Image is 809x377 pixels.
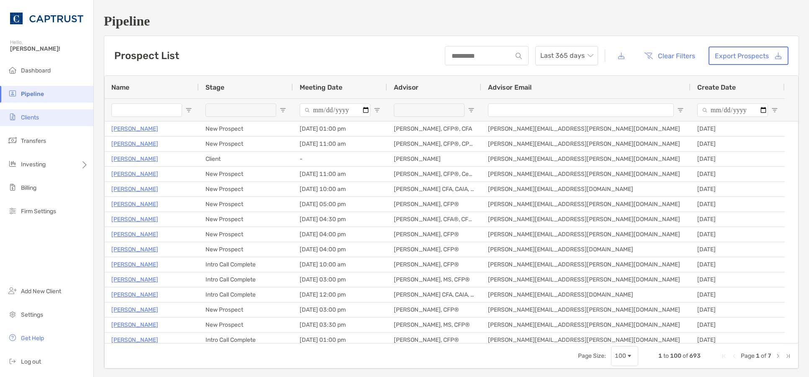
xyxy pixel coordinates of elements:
span: Name [111,83,129,91]
input: Name Filter Input [111,103,182,117]
span: 1 [756,352,760,359]
span: Create Date [697,83,736,91]
div: 100 [615,352,626,359]
h1: Pipeline [104,13,799,29]
img: add_new_client icon [8,286,18,296]
div: New Prospect [199,167,293,181]
div: [DATE] 10:00 am [293,182,387,196]
div: [DATE] [691,182,785,196]
span: 693 [689,352,701,359]
div: [PERSON_NAME][EMAIL_ADDRESS][DOMAIN_NAME] [481,287,691,302]
div: [PERSON_NAME][EMAIL_ADDRESS][PERSON_NAME][DOMAIN_NAME] [481,167,691,181]
a: [PERSON_NAME] [111,259,158,270]
span: of [683,352,688,359]
div: [PERSON_NAME][EMAIL_ADDRESS][PERSON_NAME][DOMAIN_NAME] [481,212,691,227]
img: transfers icon [8,135,18,145]
div: [PERSON_NAME], MS, CFP® [387,318,481,332]
img: firm-settings icon [8,206,18,216]
button: Open Filter Menu [677,107,684,114]
input: Advisor Email Filter Input [488,103,674,117]
span: to [663,352,669,359]
div: [PERSON_NAME][EMAIL_ADDRESS][DOMAIN_NAME] [481,182,691,196]
span: 100 [670,352,681,359]
a: [PERSON_NAME] [111,214,158,225]
div: [PERSON_NAME][EMAIL_ADDRESS][PERSON_NAME][DOMAIN_NAME] [481,257,691,272]
div: [DATE] 03:00 pm [293,302,387,317]
div: [DATE] [691,212,785,227]
div: [DATE] 04:00 pm [293,227,387,242]
span: Advisor [394,83,419,91]
img: settings icon [8,309,18,319]
div: New Prospect [199,318,293,332]
div: [PERSON_NAME] CFA, CAIA, CFP® [387,182,481,196]
div: [PERSON_NAME][EMAIL_ADDRESS][PERSON_NAME][DOMAIN_NAME] [481,227,691,242]
a: [PERSON_NAME] [111,320,158,330]
a: Export Prospects [709,46,788,65]
div: [PERSON_NAME] [387,152,481,166]
a: [PERSON_NAME] [111,244,158,255]
div: Page Size [611,346,638,366]
div: [DATE] [691,121,785,136]
div: [PERSON_NAME], CFP® [387,333,481,347]
img: investing icon [8,159,18,169]
span: Pipeline [21,90,44,98]
div: New Prospect [199,197,293,212]
p: [PERSON_NAME] [111,154,158,164]
div: Client [199,152,293,166]
div: New Prospect [199,302,293,317]
div: [PERSON_NAME][EMAIL_ADDRESS][PERSON_NAME][DOMAIN_NAME] [481,333,691,347]
p: [PERSON_NAME] [111,335,158,345]
img: clients icon [8,112,18,122]
p: [PERSON_NAME] [111,305,158,315]
div: [DATE] 04:30 pm [293,212,387,227]
span: Meeting Date [300,83,342,91]
div: [DATE] [691,197,785,212]
p: [PERSON_NAME] [111,229,158,240]
a: [PERSON_NAME] [111,124,158,134]
div: [DATE] [691,242,785,257]
div: [DATE] [691,333,785,347]
span: Stage [205,83,224,91]
div: [PERSON_NAME], CFP®, CFA [387,121,481,136]
div: [PERSON_NAME][EMAIL_ADDRESS][PERSON_NAME][DOMAIN_NAME] [481,318,691,332]
div: Intro Call Complete [199,272,293,287]
a: [PERSON_NAME] [111,289,158,300]
div: [DATE] 03:00 pm [293,272,387,287]
div: [PERSON_NAME][EMAIL_ADDRESS][PERSON_NAME][DOMAIN_NAME] [481,121,691,136]
span: Firm Settings [21,208,56,215]
div: [DATE] [691,137,785,151]
button: Open Filter Menu [280,107,286,114]
p: [PERSON_NAME] [111,274,158,285]
div: [DATE] [691,272,785,287]
div: [PERSON_NAME][EMAIL_ADDRESS][DOMAIN_NAME] [481,242,691,257]
div: New Prospect [199,242,293,257]
div: [PERSON_NAME], CFP® [387,257,481,272]
div: [PERSON_NAME], CFP® [387,242,481,257]
span: [PERSON_NAME]! [10,45,88,52]
span: Dashboard [21,67,51,74]
div: [PERSON_NAME][EMAIL_ADDRESS][PERSON_NAME][DOMAIN_NAME] [481,137,691,151]
div: [DATE] 03:30 pm [293,318,387,332]
div: Last Page [785,353,791,359]
img: logout icon [8,356,18,366]
p: [PERSON_NAME] [111,139,158,149]
h3: Prospect List [114,50,179,62]
div: [PERSON_NAME] CFA, CAIA, CFP® [387,287,481,302]
div: [PERSON_NAME][EMAIL_ADDRESS][PERSON_NAME][DOMAIN_NAME] [481,152,691,166]
input: Create Date Filter Input [697,103,768,117]
div: New Prospect [199,121,293,136]
a: [PERSON_NAME] [111,184,158,194]
div: [PERSON_NAME], CFP®, CeFT® [387,167,481,181]
div: [DATE] [691,152,785,166]
div: [PERSON_NAME], CFP®, CPWA® [387,137,481,151]
button: Open Filter Menu [771,107,778,114]
button: Open Filter Menu [468,107,475,114]
div: [DATE] [691,257,785,272]
button: Open Filter Menu [374,107,380,114]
